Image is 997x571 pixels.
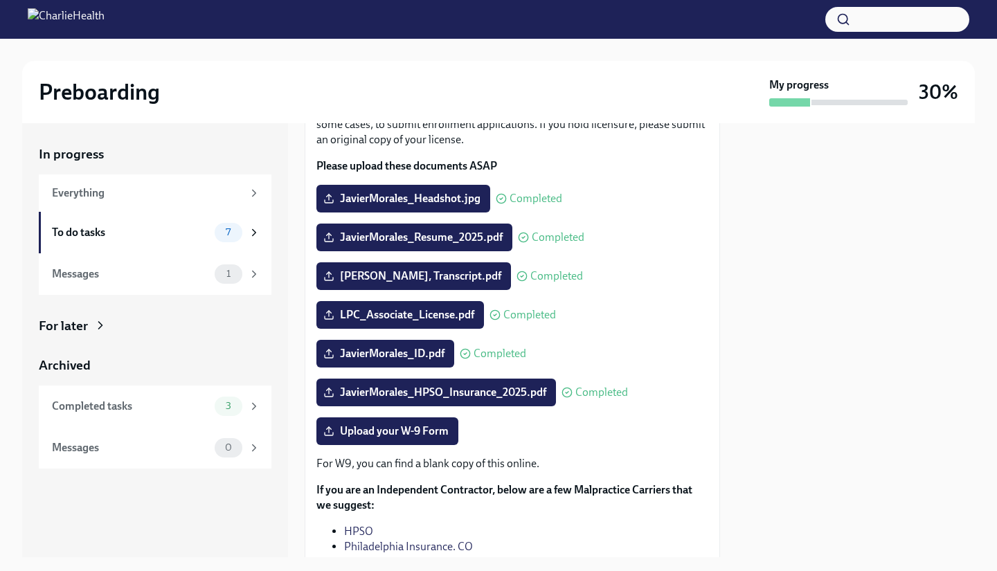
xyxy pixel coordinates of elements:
[316,102,708,147] p: The following documents are needed to complete your contractor profile and, in some cases, to sub...
[39,145,271,163] a: In progress
[503,309,556,320] span: Completed
[326,386,546,399] span: JavierMorales_HPSO_Insurance_2025.pdf
[316,379,556,406] label: JavierMorales_HPSO_Insurance_2025.pdf
[218,269,239,279] span: 1
[326,269,501,283] span: [PERSON_NAME], Transcript.pdf
[39,317,271,335] a: For later
[52,440,209,455] div: Messages
[39,356,271,374] a: Archived
[39,78,160,106] h2: Preboarding
[344,525,373,538] a: HPSO
[28,8,105,30] img: CharlieHealth
[919,80,958,105] h3: 30%
[52,225,209,240] div: To do tasks
[474,348,526,359] span: Completed
[39,427,271,469] a: Messages0
[769,78,829,93] strong: My progress
[316,301,484,329] label: LPC_Associate_License.pdf
[316,262,511,290] label: [PERSON_NAME], Transcript.pdf
[316,456,708,471] p: For W9, you can find a blank copy of this online.
[316,185,490,212] label: JavierMorales_Headshot.jpg
[39,386,271,427] a: Completed tasks3
[316,224,512,251] label: JavierMorales_Resume_2025.pdf
[326,308,474,322] span: LPC_Associate_License.pdf
[316,417,458,445] label: Upload your W-9 Form
[326,192,480,206] span: JavierMorales_Headshot.jpg
[326,230,503,244] span: JavierMorales_Resume_2025.pdf
[52,399,209,414] div: Completed tasks
[39,253,271,295] a: Messages1
[326,347,444,361] span: JavierMorales_ID.pdf
[316,159,497,172] strong: Please upload these documents ASAP
[530,271,583,282] span: Completed
[39,317,88,335] div: For later
[316,483,692,511] strong: If you are an Independent Contractor, below are a few Malpractice Carriers that we suggest:
[316,340,454,368] label: JavierMorales_ID.pdf
[344,540,473,553] a: Philadelphia Insurance. CO
[532,232,584,243] span: Completed
[575,387,628,398] span: Completed
[217,442,240,453] span: 0
[52,185,242,201] div: Everything
[39,174,271,212] a: Everything
[344,555,375,568] a: NASW
[217,227,239,237] span: 7
[52,266,209,282] div: Messages
[217,401,240,411] span: 3
[39,212,271,253] a: To do tasks7
[510,193,562,204] span: Completed
[326,424,449,438] span: Upload your W-9 Form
